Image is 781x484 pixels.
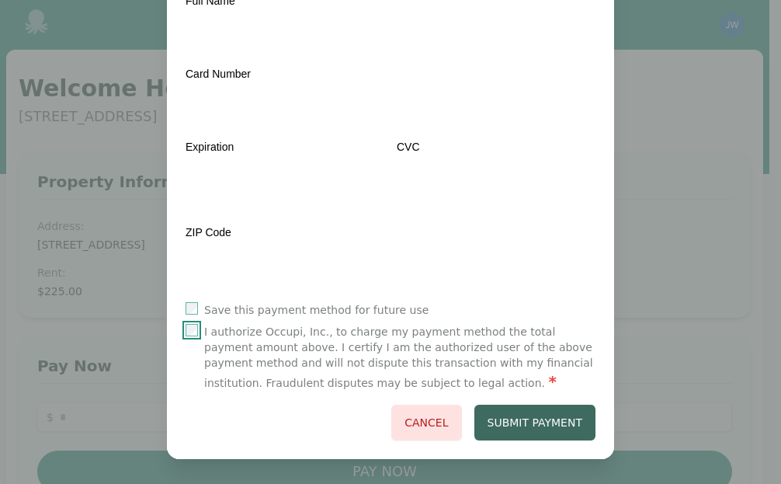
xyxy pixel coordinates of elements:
label: Save this payment method for future use [204,302,429,318]
label: Card Number [186,68,251,80]
button: Cancel [391,405,461,440]
label: Expiration [186,141,234,153]
label: CVC [397,141,420,153]
label: ZIP Code [186,226,231,239]
label: I authorize Occupi, Inc., to charge my payment method the total payment amount above. I certify I... [204,324,595,392]
button: Submit Payment [474,405,596,440]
